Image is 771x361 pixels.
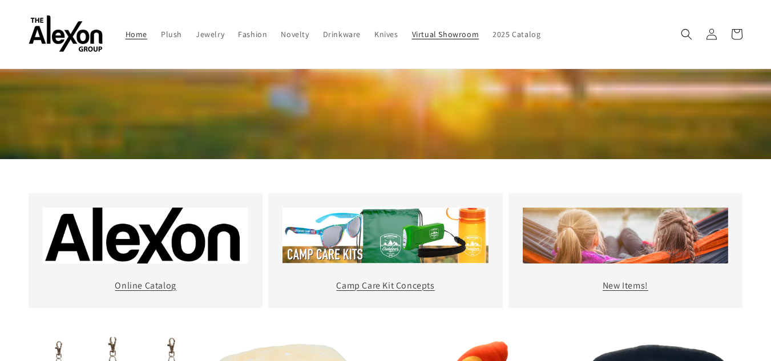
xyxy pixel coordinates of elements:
[323,29,361,39] span: Drinkware
[486,22,547,46] a: 2025 Catalog
[29,16,103,53] img: The Alexon Group
[196,29,224,39] span: Jewelry
[189,22,231,46] a: Jewelry
[154,22,189,46] a: Plush
[374,29,398,39] span: Knives
[126,29,147,39] span: Home
[119,22,154,46] a: Home
[115,279,176,291] a: Online Catalog
[368,22,405,46] a: Knives
[161,29,182,39] span: Plush
[405,22,486,46] a: Virtual Showroom
[493,29,540,39] span: 2025 Catalog
[238,29,267,39] span: Fashion
[274,22,316,46] a: Novelty
[281,29,309,39] span: Novelty
[603,279,648,291] a: New Items!
[316,22,368,46] a: Drinkware
[674,22,699,47] summary: Search
[231,22,274,46] a: Fashion
[412,29,479,39] span: Virtual Showroom
[336,279,434,291] a: Camp Care Kit Concepts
